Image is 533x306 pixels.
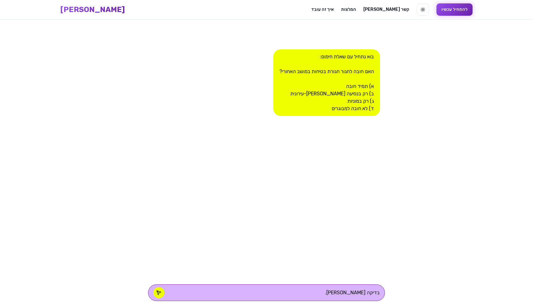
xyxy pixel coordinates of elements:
[171,289,380,296] textarea: בדיקה [PERSON_NAME]
[273,49,380,116] div: בוא נתחיל עם שאלת חימום: האם חובה לחגור חגורת בטיחות במושב האחורי? א) תמיד חובה ב) רק בנסיעה [PER...
[311,6,334,13] a: איך זה עובד
[436,3,473,16] button: להתחיל עכשיו
[341,6,356,13] a: המלצות
[363,6,409,13] a: [PERSON_NAME] קשר
[60,5,125,14] a: [PERSON_NAME]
